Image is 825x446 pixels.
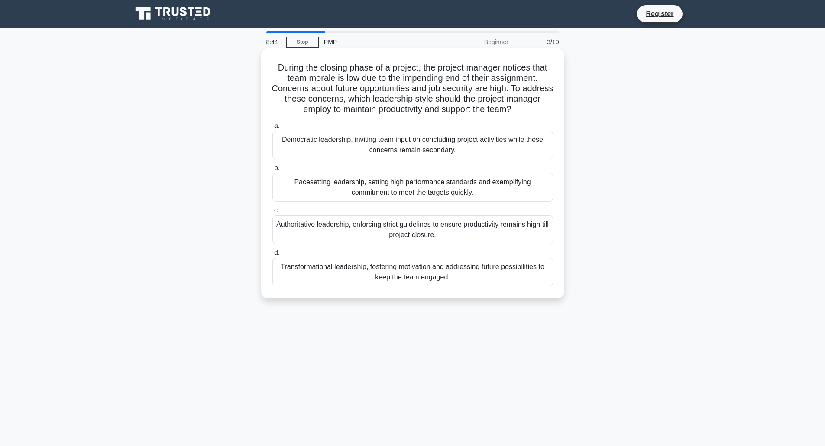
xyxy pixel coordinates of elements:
div: 3/10 [514,33,564,51]
span: d. [274,249,280,256]
div: PMP [319,33,438,51]
h5: During the closing phase of a project, the project manager notices that team morale is low due to... [272,62,554,115]
span: c. [274,206,279,214]
div: Beginner [438,33,514,51]
span: b. [274,164,280,171]
div: Transformational leadership, fostering motivation and addressing future possibilities to keep the... [272,258,553,286]
span: a. [274,122,280,129]
div: Pacesetting leadership, setting high performance standards and exemplifying commitment to meet th... [272,173,553,202]
div: Democratic leadership, inviting team input on concluding project activities while these concerns ... [272,131,553,159]
a: Stop [286,37,319,48]
div: 8:44 [261,33,286,51]
a: Register [641,8,679,19]
div: Authoritative leadership, enforcing strict guidelines to ensure productivity remains high till pr... [272,215,553,244]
